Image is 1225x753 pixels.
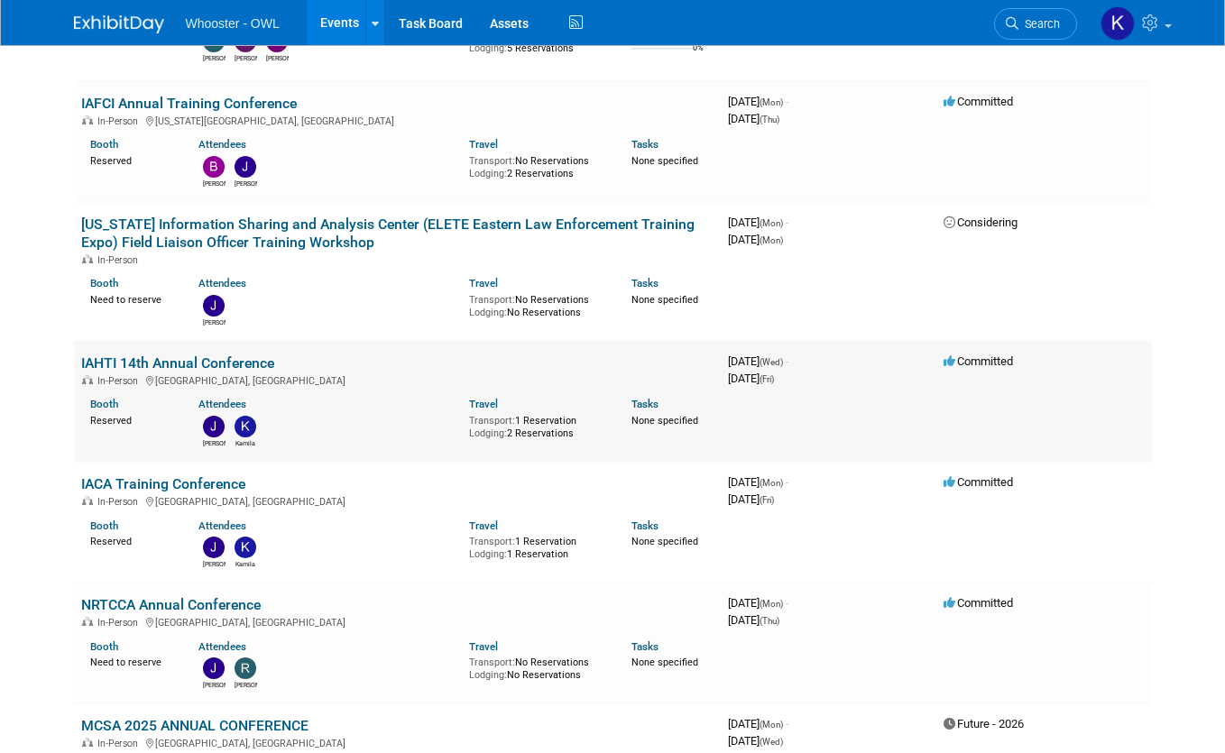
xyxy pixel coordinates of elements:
[186,16,280,31] span: Whooster - OWL
[81,614,714,629] div: [GEOGRAPHIC_DATA], [GEOGRAPHIC_DATA]
[203,52,226,63] div: Richard Spradley
[81,735,714,749] div: [GEOGRAPHIC_DATA], [GEOGRAPHIC_DATA]
[728,112,779,125] span: [DATE]
[760,495,774,505] span: (Fri)
[203,295,225,317] img: Julia Haber
[235,679,257,690] div: Robert Dugan
[90,532,171,548] div: Reserved
[82,254,93,263] img: In-Person Event
[944,717,1024,730] span: Future - 2026
[760,720,783,730] span: (Mon)
[469,42,507,54] span: Lodging:
[198,277,246,289] a: Attendees
[728,233,783,246] span: [DATE]
[203,416,225,437] img: Julia Haber
[203,558,226,569] div: Julia Haber
[198,519,246,532] a: Attendees
[728,492,774,506] span: [DATE]
[82,738,93,747] img: In-Person Event
[469,277,498,289] a: Travel
[760,737,783,747] span: (Wed)
[760,97,783,107] span: (Mon)
[786,354,788,368] span: -
[97,115,143,127] span: In-Person
[97,496,143,508] span: In-Person
[728,734,783,748] span: [DATE]
[90,398,118,410] a: Booth
[235,558,257,569] div: Kamila Castaneda
[469,168,507,179] span: Lodging:
[728,596,788,610] span: [DATE]
[631,415,698,427] span: None specified
[944,596,1013,610] span: Committed
[198,640,246,653] a: Attendees
[728,613,779,627] span: [DATE]
[74,15,164,33] img: ExhibitDay
[203,657,225,679] img: James Justus
[469,415,515,427] span: Transport:
[82,115,93,124] img: In-Person Event
[760,374,774,384] span: (Fri)
[81,354,274,372] a: IAHTI 14th Annual Conference
[631,519,659,532] a: Tasks
[203,679,226,690] div: James Justus
[469,307,507,318] span: Lodging:
[198,138,246,151] a: Attendees
[469,138,498,151] a: Travel
[81,216,695,251] a: [US_STATE] Information Sharing and Analysis Center (ELETE Eastern Law Enforcement Training Expo) ...
[90,653,171,669] div: Need to reserve
[760,218,783,228] span: (Mon)
[760,599,783,609] span: (Mon)
[203,437,226,448] div: Julia Haber
[786,475,788,489] span: -
[81,717,309,734] a: MCSA 2025 ANNUAL CONFERENCE
[728,475,788,489] span: [DATE]
[82,496,93,505] img: In-Person Event
[728,717,788,730] span: [DATE]
[469,427,507,439] span: Lodging:
[469,640,498,653] a: Travel
[97,375,143,387] span: In-Person
[944,216,1018,229] span: Considering
[631,294,698,306] span: None specified
[266,52,289,63] div: Clare Louise Southcombe
[631,277,659,289] a: Tasks
[693,43,704,68] td: 0%
[631,640,659,653] a: Tasks
[469,290,604,318] div: No Reservations No Reservations
[994,8,1077,40] a: Search
[760,357,783,367] span: (Wed)
[631,138,659,151] a: Tasks
[728,372,774,385] span: [DATE]
[90,640,118,653] a: Booth
[728,354,788,368] span: [DATE]
[81,372,714,387] div: [GEOGRAPHIC_DATA], [GEOGRAPHIC_DATA]
[469,548,507,560] span: Lodging:
[469,519,498,532] a: Travel
[198,398,246,410] a: Attendees
[760,478,783,488] span: (Mon)
[944,475,1013,489] span: Committed
[235,156,256,178] img: John Holsinger
[760,115,779,124] span: (Thu)
[786,95,788,108] span: -
[203,317,226,327] div: Julia Haber
[469,669,507,681] span: Lodging:
[90,519,118,532] a: Booth
[203,156,225,178] img: Blake Stilwell
[97,617,143,629] span: In-Person
[469,294,515,306] span: Transport:
[81,596,261,613] a: NRTCCA Annual Conference
[235,52,257,63] div: Gary LaFond
[90,138,118,151] a: Booth
[97,738,143,749] span: In-Person
[631,398,659,410] a: Tasks
[944,95,1013,108] span: Committed
[90,277,118,289] a: Booth
[235,416,256,437] img: Kamila Castaneda
[97,254,143,266] span: In-Person
[1101,6,1135,41] img: Kamila Castaneda
[90,411,171,427] div: Reserved
[631,536,698,547] span: None specified
[1018,17,1060,31] span: Search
